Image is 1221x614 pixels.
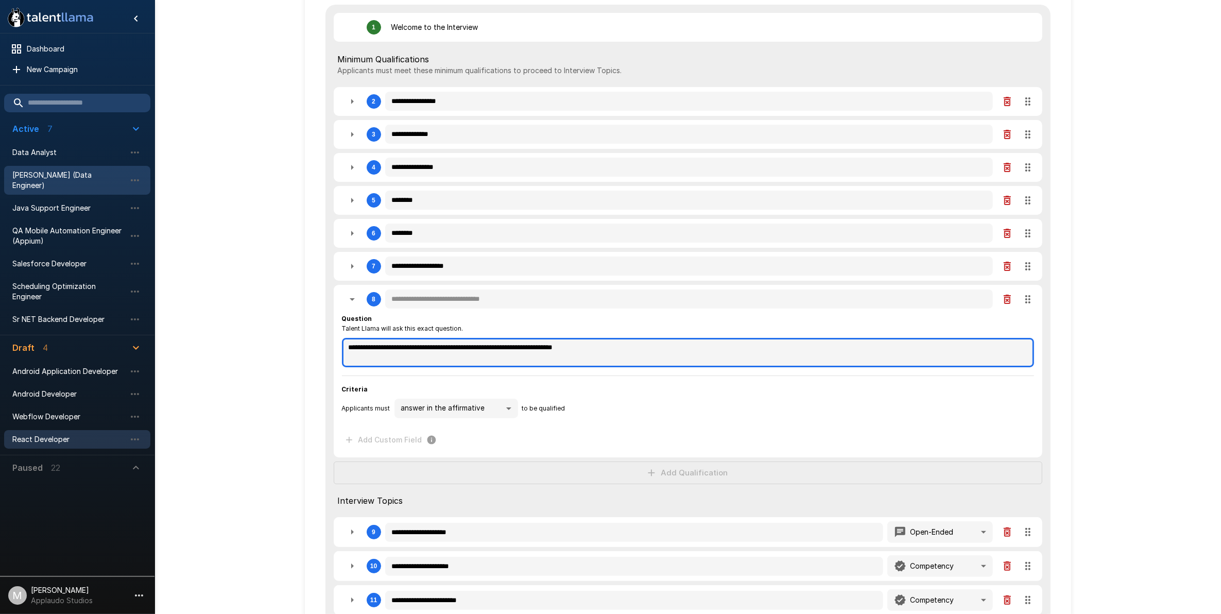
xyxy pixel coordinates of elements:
div: 2 [334,87,1042,116]
div: 10 [370,562,377,570]
div: 6 [372,230,375,237]
div: 9 [372,528,375,536]
div: 4 [372,164,375,171]
div: 10 [334,551,1042,581]
span: Custom fields allow you to automatically extract specific data from candidate responses. [342,431,441,450]
div: 5 [372,197,375,204]
div: 3 [334,120,1042,149]
span: Interview Topics [338,494,1038,507]
div: 5 [334,186,1042,215]
div: 3 [372,131,375,138]
div: 4 [334,153,1042,182]
div: 2 [372,98,375,105]
span: Talent Llama will ask this exact question. [342,323,463,334]
div: 9 [334,517,1042,547]
span: Minimum Qualifications [338,53,1038,65]
div: 11 [370,596,377,604]
span: to be qualified [522,403,565,414]
div: 7 [334,252,1042,281]
b: Question [342,315,372,322]
p: Welcome to the Interview [391,22,478,32]
div: 8 [372,296,375,303]
p: Open-Ended [910,527,954,537]
b: Criteria [342,385,368,393]
div: answer in the affirmative [394,399,518,418]
div: 1 [372,24,375,31]
p: Competency [910,561,954,571]
span: Applicants must [342,403,390,414]
div: 7 [372,263,375,270]
p: Competency [910,595,954,605]
p: Applicants must meet these minimum qualifications to proceed to Interview Topics. [338,65,1038,76]
div: 6 [334,219,1042,248]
